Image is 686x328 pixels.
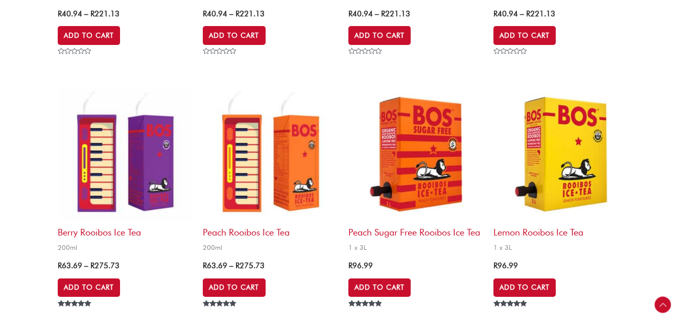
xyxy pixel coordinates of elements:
a: Select options for “Lemon Rooibos Ice Tea” [58,26,120,44]
a: Select options for “Peach Rooibos Ice Tea” [203,278,265,297]
img: Peach Sugar Free Rooibos Ice Tea [348,86,483,221]
img: peach rooibos ice tea [203,86,338,221]
a: Add to cart: “Lemon Rooibos Ice Tea” [493,278,556,297]
h2: Peach Rooibos Ice Tea [203,221,338,238]
span: – [229,261,233,270]
span: R [58,261,62,270]
a: Select options for “Sugar Free Peach Rooibos Ice Tea” [493,26,556,44]
a: Add to cart: “Peach Sugar Free Rooibos Ice Tea” [348,278,411,297]
h2: Berry Rooibos Ice Tea [58,221,193,238]
bdi: 221.13 [235,9,265,18]
bdi: 221.13 [526,9,555,18]
span: R [235,261,240,270]
a: Peach Rooibos Ice Tea200ml [203,86,338,255]
span: – [229,9,233,18]
a: Select options for “Berry Rooibos Ice Tea” [58,278,120,297]
bdi: 40.94 [58,9,82,18]
span: R [348,261,352,270]
span: R [526,9,530,18]
bdi: 221.13 [381,9,410,18]
span: – [520,9,524,18]
img: Lemon Rooibos Ice Tea [493,86,628,221]
bdi: 63.69 [58,261,82,270]
h2: Lemon Rooibos Ice Tea [493,221,628,238]
span: – [375,9,379,18]
a: Peach Sugar Free Rooibos Ice Tea1 x 3L [348,86,483,255]
img: berry rooibos ice tea [58,86,193,221]
span: R [90,9,94,18]
span: 1 x 3L [348,243,483,252]
span: – [84,9,88,18]
bdi: 221.13 [90,9,120,18]
span: R [493,261,498,270]
a: Berry Rooibos Ice Tea200ml [58,86,193,255]
bdi: 275.73 [90,261,120,270]
span: 200ml [203,243,338,252]
bdi: 96.99 [493,261,518,270]
span: R [235,9,240,18]
h2: Peach Sugar Free Rooibos Ice Tea [348,221,483,238]
bdi: 40.94 [203,9,227,18]
span: R [203,261,207,270]
span: – [84,261,88,270]
a: Select options for “Peach Rooibos Ice Tea” [203,26,265,44]
a: Lemon Rooibos Ice Tea1 x 3L [493,86,628,255]
span: 1 x 3L [493,243,628,252]
span: R [203,9,207,18]
a: Select options for “Berry Rooibos Ice Tea” [348,26,411,44]
bdi: 63.69 [203,261,227,270]
span: R [58,9,62,18]
span: R [381,9,385,18]
bdi: 40.94 [493,9,518,18]
span: 200ml [58,243,193,252]
bdi: 275.73 [235,261,265,270]
span: R [493,9,498,18]
span: R [348,9,352,18]
span: R [90,261,94,270]
bdi: 96.99 [348,261,373,270]
bdi: 40.94 [348,9,373,18]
